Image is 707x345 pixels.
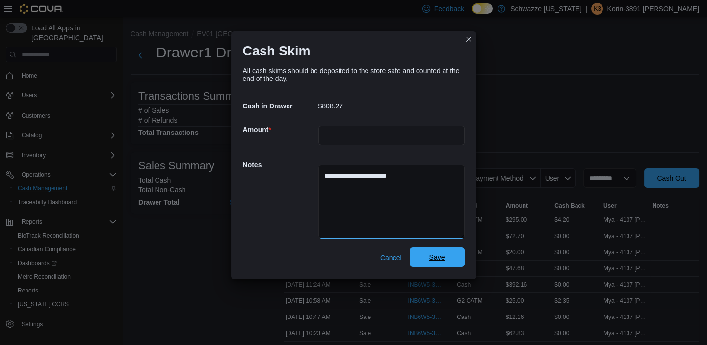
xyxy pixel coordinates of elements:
[376,248,406,267] button: Cancel
[243,43,311,59] h1: Cash Skim
[243,96,316,116] h5: Cash in Drawer
[463,33,474,45] button: Closes this modal window
[380,253,402,263] span: Cancel
[243,155,316,175] h5: Notes
[243,67,465,82] div: All cash skims should be deposited to the store safe and counted at the end of the day.
[318,102,343,110] p: $808.27
[243,120,316,139] h5: Amount
[429,252,445,262] span: Save
[410,247,465,267] button: Save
